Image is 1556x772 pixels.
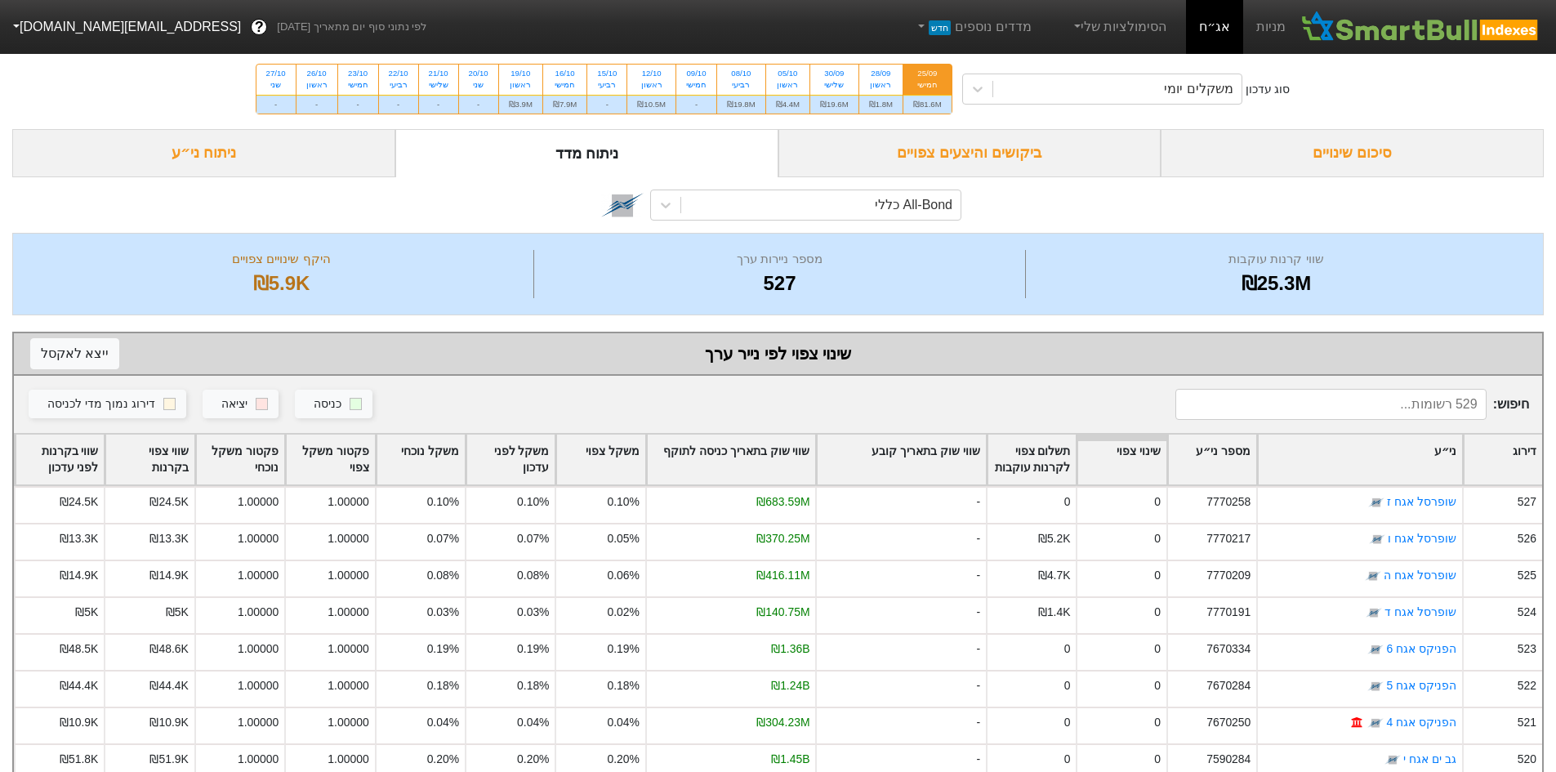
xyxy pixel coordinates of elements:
span: לפי נתוני סוף יום מתאריך [DATE] [277,19,426,35]
div: ₪1.45B [771,751,809,768]
div: ₪24.5K [60,493,98,511]
div: 0.10% [427,493,459,511]
div: 30/09 [820,68,849,79]
div: Toggle SortBy [196,435,284,485]
div: 1.00000 [328,493,368,511]
div: ₪7.9M [543,95,586,114]
div: שלישי [820,79,849,91]
div: 522 [1518,677,1536,694]
div: 0.19% [607,640,639,658]
div: ₪683.59M [756,493,809,511]
div: שני [469,79,488,91]
span: חיפוש : [1175,389,1529,420]
div: כניסה [314,395,341,413]
span: ? [255,16,264,38]
div: 25/09 [913,68,942,79]
div: ₪44.4K [149,677,188,694]
div: מספר ניירות ערך [538,250,1021,269]
div: 12/10 [637,68,666,79]
div: ₪10.9K [60,714,98,731]
div: 0.06% [607,567,639,584]
div: ₪48.6K [149,640,188,658]
div: Toggle SortBy [988,435,1076,485]
button: יציאה [203,390,279,419]
div: 0.08% [517,567,549,584]
div: 1.00000 [238,714,279,731]
div: - [815,486,986,523]
div: - [676,95,716,114]
img: tase link [1365,569,1381,585]
div: היקף שינויים צפויים [33,250,529,269]
div: 0.07% [517,530,549,547]
div: 1.00000 [328,530,368,547]
div: ראשון [776,79,800,91]
a: שופרסל אגח ז [1387,496,1456,509]
div: שלישי [429,79,448,91]
div: 05/10 [776,68,800,79]
div: 0 [1154,493,1161,511]
img: tase link [1366,605,1382,622]
div: - [587,95,626,114]
div: Toggle SortBy [1464,435,1542,485]
div: ₪48.5K [60,640,98,658]
div: ₪1.36B [771,640,809,658]
div: Toggle SortBy [817,435,986,485]
div: - [815,596,986,633]
div: 1.00000 [328,604,368,621]
div: חמישי [913,79,942,91]
div: 26/10 [306,68,328,79]
div: 28/09 [869,68,893,79]
img: tase link [601,184,644,226]
div: 0 [1154,677,1161,694]
div: 0 [1154,714,1161,731]
img: tase link [1367,642,1384,658]
div: 1.00000 [238,604,279,621]
div: 0.10% [517,493,549,511]
div: 0.20% [607,751,639,768]
div: 1.00000 [238,677,279,694]
div: רביעי [597,79,617,91]
div: ₪1.24B [771,677,809,694]
div: 521 [1518,714,1536,731]
div: סוג עדכון [1246,81,1291,98]
div: 0.07% [427,530,459,547]
div: משקלים יומי [1164,79,1233,99]
div: 0 [1064,493,1071,511]
div: 7670250 [1206,714,1251,731]
a: הסימולציות שלי [1064,11,1174,43]
a: גב ים אגח י [1403,753,1456,766]
div: חמישי [553,79,577,91]
div: ₪1.4K [1038,604,1071,621]
div: 23/10 [348,68,368,79]
div: 0.10% [607,493,639,511]
div: ₪10.9K [149,714,188,731]
div: רביעי [389,79,408,91]
div: ₪416.11M [756,567,809,584]
div: - [338,95,378,114]
div: Toggle SortBy [286,435,374,485]
div: 7770191 [1206,604,1251,621]
div: 525 [1518,567,1536,584]
div: 527 [538,269,1021,298]
div: - [419,95,458,114]
div: ₪5.9K [33,269,529,298]
div: ראשון [509,79,533,91]
div: - [815,560,986,596]
div: 0.04% [607,714,639,731]
div: 09/10 [686,68,707,79]
div: 7670334 [1206,640,1251,658]
div: ₪5K [75,604,98,621]
div: חמישי [686,79,707,91]
a: שופרסל אגח ד [1384,606,1456,619]
div: 527 [1518,493,1536,511]
div: ראשון [306,79,328,91]
div: 0 [1064,714,1071,731]
div: שינוי צפוי לפי נייר ערך [30,341,1526,366]
div: 0.18% [607,677,639,694]
div: ניתוח ני״ע [12,129,395,177]
div: Toggle SortBy [466,435,555,485]
div: חמישי [348,79,368,91]
img: tase link [1367,679,1384,695]
div: ₪4.4M [766,95,809,114]
div: 0 [1064,677,1071,694]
